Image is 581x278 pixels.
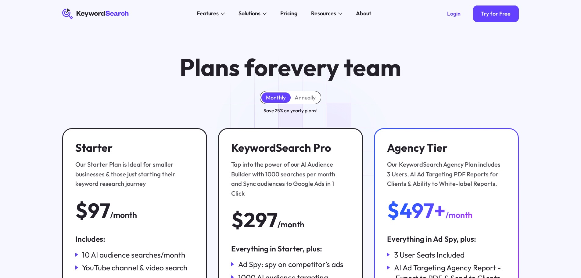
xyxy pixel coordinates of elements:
[231,141,346,154] h3: KeywordSearch Pro
[387,141,502,154] h3: Agency Tier
[387,200,446,221] div: $497+
[75,160,190,188] div: Our Starter Plan is Ideal for smaller businesses & those just starting their keyword research jou...
[197,9,219,18] div: Features
[110,209,137,222] div: /month
[278,52,401,82] span: every team
[447,10,461,17] div: Login
[231,244,350,254] div: Everything in Starter, plus:
[238,259,343,269] div: Ad Spy: spy on competitor’s ads
[238,9,260,18] div: Solutions
[75,200,110,221] div: $97
[266,94,286,101] div: Monthly
[180,55,401,80] h1: Plans for
[387,234,506,244] div: Everything in Ad Spy, plus:
[481,10,511,17] div: Try for Free
[295,94,316,101] div: Annually
[82,250,185,260] div: 10 AI audience searches/month
[311,9,336,18] div: Resources
[387,160,502,188] div: Our KeywordSearch Agency Plan includes 3 Users, AI Ad Targeting PDF Reports for Clients & Ability...
[264,107,317,114] div: Save 25% on yearly plans!
[75,234,194,244] div: Includes:
[280,9,297,18] div: Pricing
[75,141,190,154] h3: Starter
[356,9,371,18] div: About
[352,8,375,19] a: About
[446,209,472,222] div: /month
[394,250,464,260] div: 3 User Seats Included
[439,5,469,22] a: Login
[473,5,519,22] a: Try for Free
[82,262,188,273] div: YouTube channel & video search
[276,8,302,19] a: Pricing
[231,209,278,231] div: $297
[278,218,304,231] div: /month
[231,160,346,198] div: Tap into the power of our AI Audience Builder with 1000 searches per month and Sync audiences to ...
